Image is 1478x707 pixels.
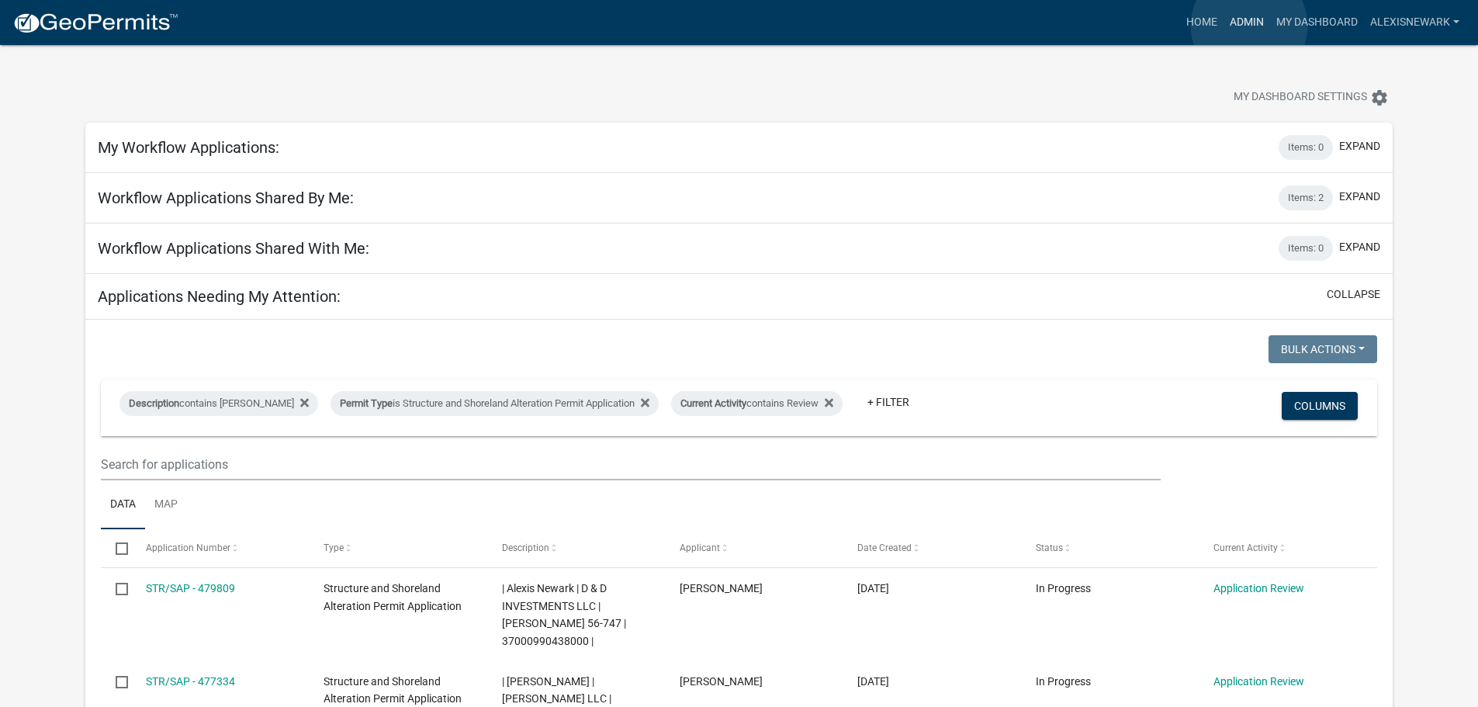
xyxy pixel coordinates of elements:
datatable-header-cell: Applicant [665,529,843,567]
span: Current Activity [1213,542,1278,553]
div: is Structure and Shoreland Alteration Permit Application [331,391,659,416]
span: 09/17/2025 [857,582,889,594]
a: Admin [1224,8,1270,37]
button: expand [1339,189,1380,205]
span: Description [502,542,549,553]
a: My Dashboard [1270,8,1364,37]
h5: Applications Needing My Attention: [98,287,341,306]
span: Structure and Shoreland Alteration Permit Application [324,582,462,612]
a: Application Review [1213,582,1304,594]
span: Date Created [857,542,912,553]
button: Bulk Actions [1269,335,1377,363]
span: Michael Thielen [680,675,763,688]
a: Map [145,480,187,530]
span: Current Activity [680,397,746,409]
span: Application Number [146,542,230,553]
datatable-header-cell: Current Activity [1199,529,1376,567]
h5: Workflow Applications Shared By Me: [98,189,354,207]
span: My Dashboard Settings [1234,88,1367,107]
h5: My Workflow Applications: [98,138,279,157]
input: Search for applications [101,449,1160,480]
a: Data [101,480,145,530]
span: Description [129,397,179,409]
span: Status [1036,542,1063,553]
a: Home [1180,8,1224,37]
i: settings [1370,88,1389,107]
button: expand [1339,239,1380,255]
button: expand [1339,138,1380,154]
button: collapse [1327,286,1380,303]
datatable-header-cell: Type [309,529,486,567]
button: My Dashboard Settingssettings [1221,82,1401,113]
datatable-header-cell: Date Created [843,529,1020,567]
span: Type [324,542,344,553]
a: alexisnewark [1364,8,1466,37]
a: + Filter [855,388,922,416]
datatable-header-cell: Status [1021,529,1199,567]
div: contains [PERSON_NAME] [119,391,318,416]
span: In Progress [1036,582,1091,594]
span: Riley Utke [680,582,763,594]
span: Permit Type [340,397,393,409]
span: Structure and Shoreland Alteration Permit Application [324,675,462,705]
datatable-header-cell: Select [101,529,130,567]
datatable-header-cell: Description [486,529,664,567]
div: Items: 2 [1279,185,1333,210]
span: 09/11/2025 [857,675,889,688]
button: Columns [1282,392,1358,420]
div: Items: 0 [1279,236,1333,261]
span: In Progress [1036,675,1091,688]
a: STR/SAP - 477334 [146,675,235,688]
a: STR/SAP - 479809 [146,582,235,594]
datatable-header-cell: Application Number [131,529,309,567]
span: Applicant [680,542,720,553]
a: Application Review [1213,675,1304,688]
div: Items: 0 [1279,135,1333,160]
span: | Alexis Newark | D & D INVESTMENTS LLC | Lida 56-747 | 37000990438000 | [502,582,626,647]
h5: Workflow Applications Shared With Me: [98,239,369,258]
div: contains Review [671,391,843,416]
